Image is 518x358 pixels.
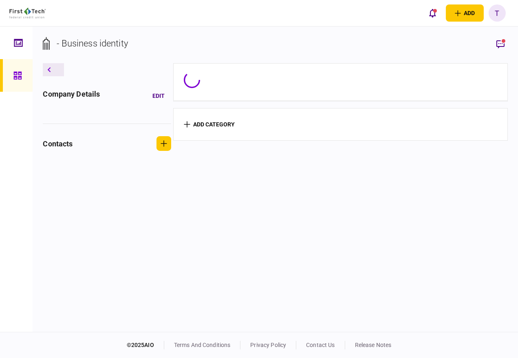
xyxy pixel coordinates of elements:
[57,37,128,50] div: - Business identity
[184,121,235,128] button: add category
[306,342,335,348] a: contact us
[355,342,392,348] a: release notes
[146,88,171,103] button: Edit
[43,138,73,149] div: contacts
[174,342,231,348] a: terms and conditions
[446,4,484,22] button: open adding identity options
[424,4,441,22] button: open notifications list
[489,4,506,22] button: T
[127,341,164,349] div: © 2025 AIO
[9,8,46,18] img: client company logo
[43,88,100,103] div: company details
[250,342,286,348] a: privacy policy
